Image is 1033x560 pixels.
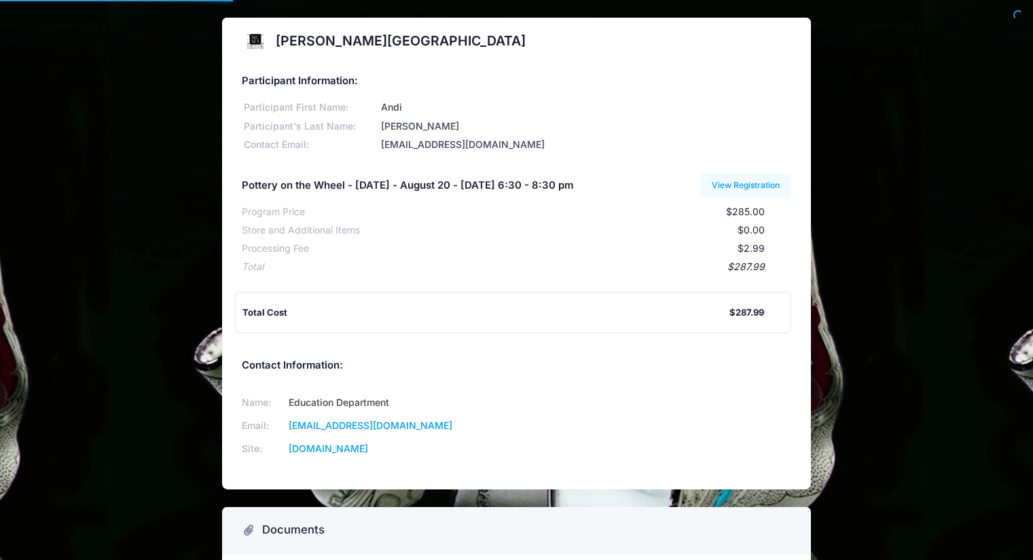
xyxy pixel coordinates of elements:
div: $0.00 [360,223,765,238]
h5: Contact Information: [242,360,791,372]
div: Program Price [242,205,305,219]
div: Participant's Last Name: [242,119,379,134]
div: Processing Fee [242,242,309,256]
td: Email: [242,415,285,438]
div: $287.99 [264,260,765,274]
a: [EMAIL_ADDRESS][DOMAIN_NAME] [289,419,452,431]
div: Total [242,260,264,274]
div: [EMAIL_ADDRESS][DOMAIN_NAME] [379,138,791,152]
td: Name: [242,392,285,415]
a: View Registration [700,174,792,197]
h3: Documents [262,523,325,537]
div: Total Cost [242,306,729,320]
h5: Participant Information: [242,75,791,88]
td: Site: [242,438,285,461]
span: $285.00 [726,206,765,217]
a: [DOMAIN_NAME] [289,443,368,454]
div: [PERSON_NAME] [379,119,791,134]
h2: [PERSON_NAME][GEOGRAPHIC_DATA] [276,33,526,49]
div: $287.99 [729,306,764,320]
td: Education Department [285,392,499,415]
h5: Pottery on the Wheel - [DATE] - August 20 - [DATE] 6:30 - 8:30 pm [242,180,573,192]
div: Contact Email: [242,138,379,152]
div: Participant First Name: [242,100,379,115]
div: Store and Additional Items [242,223,360,238]
div: Andi [379,100,791,115]
div: $2.99 [309,242,765,256]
